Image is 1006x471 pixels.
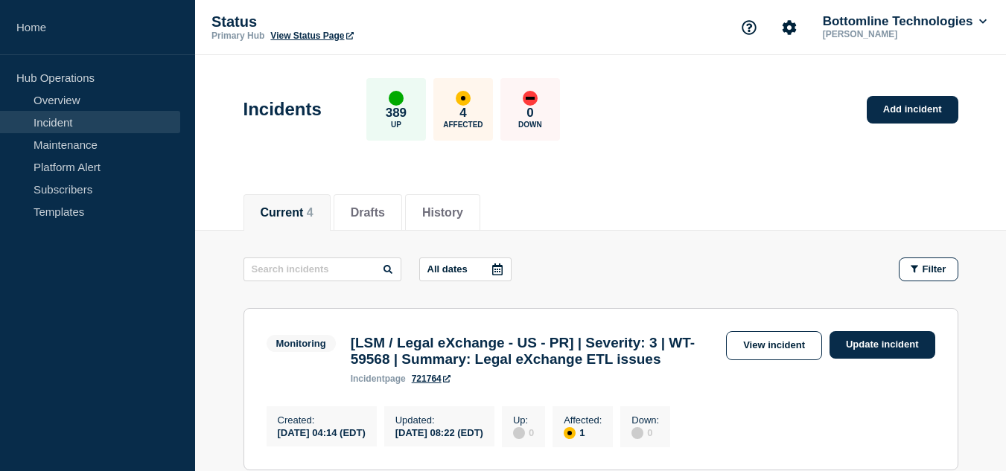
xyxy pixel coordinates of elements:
[523,91,538,106] div: down
[526,106,533,121] p: 0
[427,263,468,275] p: All dates
[243,99,322,120] h1: Incidents
[351,335,719,368] h3: [LSM / Legal eXchange - US - PR] | Severity: 3 | WT-59568 | Summary: Legal eXchange ETL issues
[456,91,471,106] div: affected
[395,414,483,426] p: Updated :
[351,374,385,384] span: incident
[211,31,264,41] p: Primary Hub
[412,374,451,384] a: 721764
[443,121,483,129] p: Affected
[278,426,366,438] div: [DATE] 04:14 (EDT)
[631,414,659,426] p: Down :
[564,414,602,426] p: Affected :
[459,106,466,121] p: 4
[391,121,401,129] p: Up
[419,257,512,281] button: All dates
[307,206,313,219] span: 4
[631,426,659,439] div: 0
[395,426,483,438] div: [DATE] 08:22 (EDT)
[211,13,509,31] p: Status
[899,257,958,281] button: Filter
[564,427,576,439] div: affected
[631,427,643,439] div: disabled
[518,121,542,129] p: Down
[513,427,525,439] div: disabled
[923,263,946,275] span: Filter
[351,374,406,384] p: page
[774,12,805,43] button: Account settings
[733,12,765,43] button: Support
[726,331,822,360] a: View incident
[867,96,958,124] a: Add incident
[243,257,401,281] input: Search incidents
[389,91,404,106] div: up
[513,426,534,439] div: 0
[270,31,353,41] a: View Status Page
[386,106,407,121] p: 389
[820,29,975,39] p: [PERSON_NAME]
[278,414,366,426] p: Created :
[830,331,935,359] a: Update incident
[261,206,313,220] button: Current 4
[351,206,385,220] button: Drafts
[820,14,990,29] button: Bottomline Technologies
[564,426,602,439] div: 1
[267,335,336,352] span: Monitoring
[422,206,463,220] button: History
[513,414,534,426] p: Up :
